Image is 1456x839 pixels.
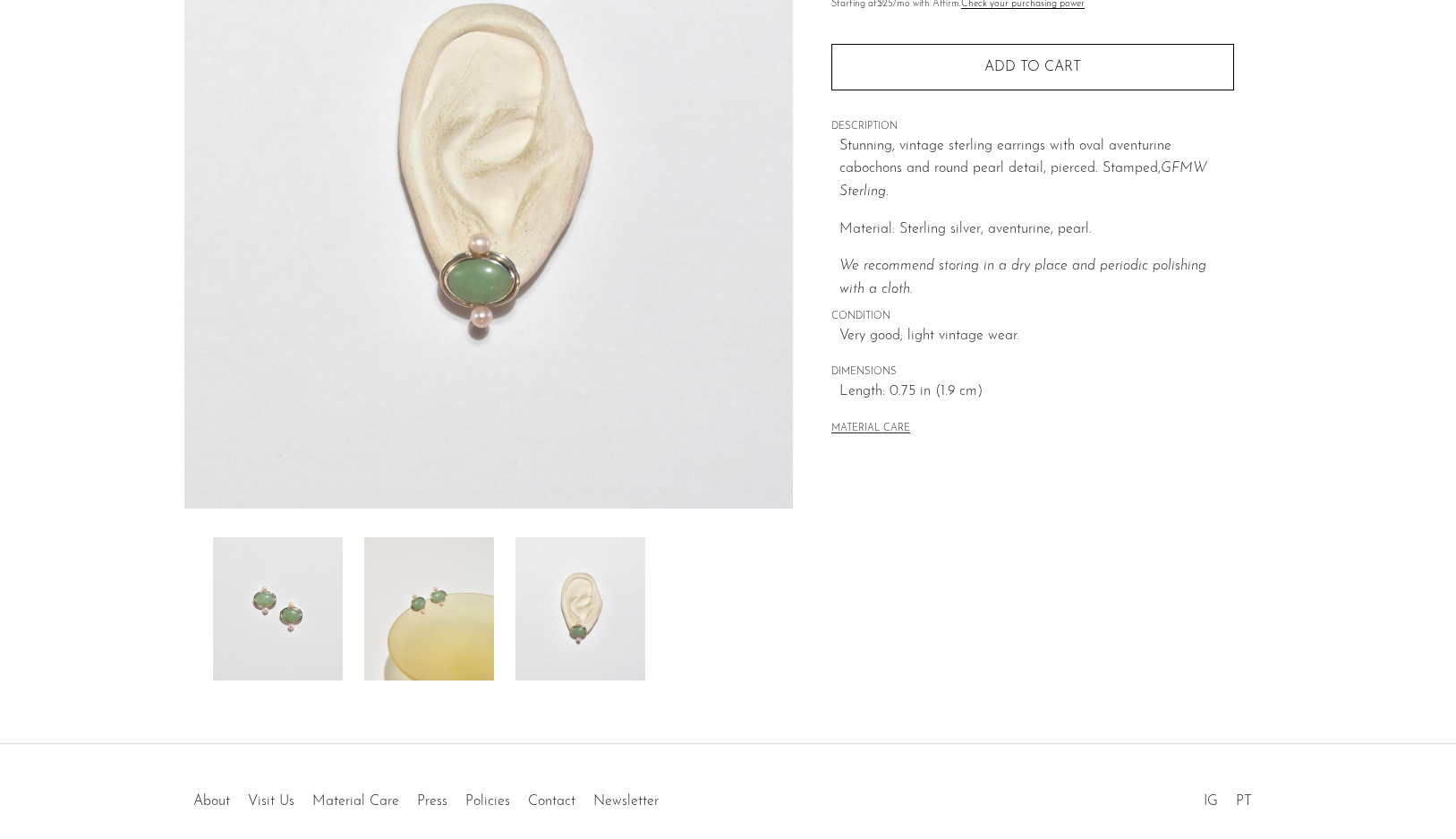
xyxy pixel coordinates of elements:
img: Aventurine Pearl Earrings [213,537,343,681]
button: MATERIAL CARE [831,423,910,436]
ul: Quick links [184,780,668,814]
span: CONDITION [831,309,1234,325]
a: Material Care [312,794,399,809]
p: Material: Sterling silver, aventurine, pearl. [839,218,1234,242]
span: Length: 0.75 in (1.9 cm) [839,381,1234,404]
span: Add to cart [984,60,1081,74]
span: Very good; light vintage wear. [839,325,1234,348]
a: Visit Us [248,794,294,809]
a: Press [417,794,447,809]
a: About [193,794,230,809]
i: We recommend storing in a dry place and periodic polishing with a cloth. [839,259,1206,296]
a: IG [1204,794,1218,809]
span: DIMENSIONS [831,364,1234,381]
button: Add to cart [831,44,1234,90]
span: DESCRIPTION [831,119,1234,135]
a: PT [1236,794,1252,809]
img: Aventurine Pearl Earrings [515,537,645,681]
ul: Social Medias [1195,780,1261,814]
p: Stunning, vintage sterling earrings with oval aventurine cabochons and round pearl detail, pierce... [839,135,1234,204]
a: Contact [528,794,575,809]
a: Policies [465,794,510,809]
img: Aventurine Pearl Earrings [364,537,494,681]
